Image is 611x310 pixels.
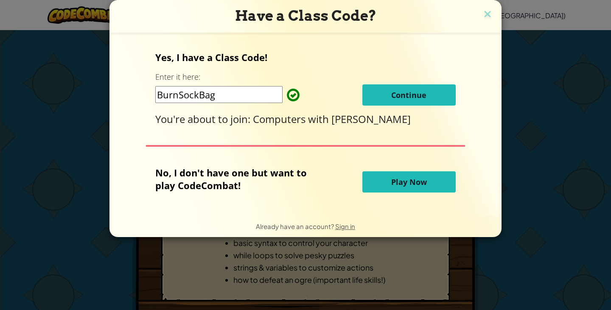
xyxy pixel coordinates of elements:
span: [PERSON_NAME] [331,112,411,126]
span: with [308,112,331,126]
label: Enter it here: [155,72,200,82]
button: Continue [362,84,456,106]
img: close icon [482,8,493,21]
span: Continue [391,90,426,100]
p: Yes, I have a Class Code! [155,51,455,64]
button: Play Now [362,171,456,193]
span: Already have an account? [256,222,335,230]
a: Sign in [335,222,355,230]
span: Computers [253,112,308,126]
span: You're about to join: [155,112,253,126]
span: Have a Class Code? [235,7,376,24]
span: Play Now [391,177,427,187]
p: No, I don't have one but want to play CodeCombat! [155,166,320,192]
